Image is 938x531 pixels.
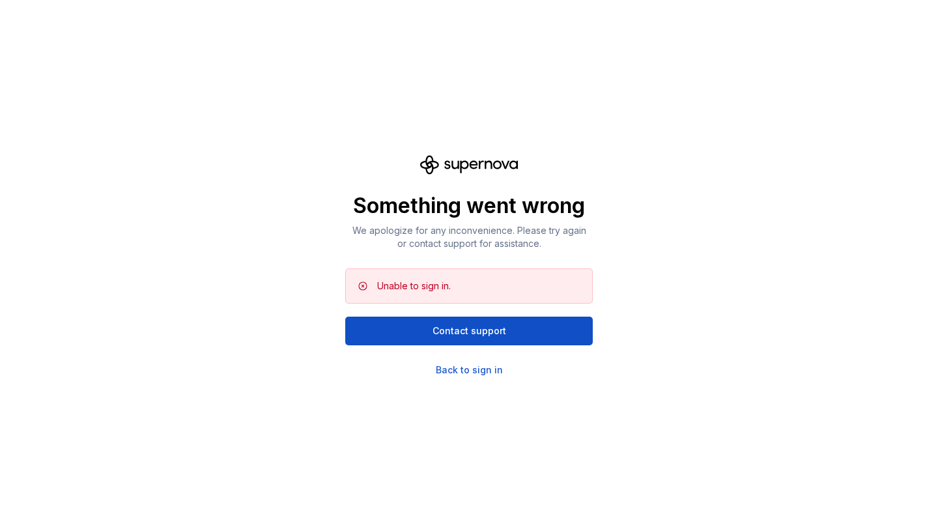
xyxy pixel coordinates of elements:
span: Contact support [433,324,506,337]
a: Back to sign in [436,364,503,377]
button: Contact support [345,317,593,345]
div: Unable to sign in. [377,280,451,293]
p: Something went wrong [345,193,593,219]
p: We apologize for any inconvenience. Please try again or contact support for assistance. [345,224,593,250]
